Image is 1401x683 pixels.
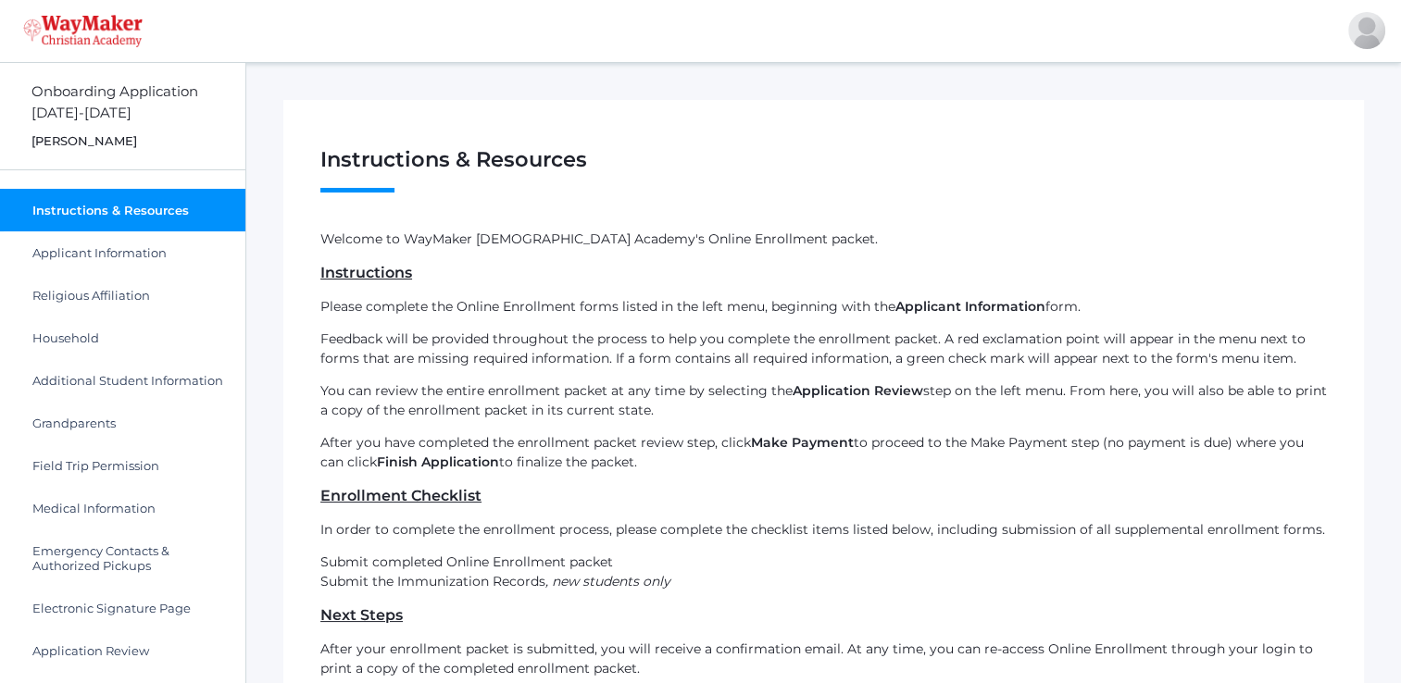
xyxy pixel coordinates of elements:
[32,416,116,430] span: Grandparents
[320,433,1327,472] p: After you have completed the enrollment packet review step, click to proceed to the Make Payment ...
[377,453,499,470] strong: Finish Application
[31,132,245,151] div: [PERSON_NAME]
[320,329,1327,368] p: Feedback will be provided throughout the process to help you complete the enrollment packet. A re...
[320,230,1327,249] p: Welcome to WayMaker [DEMOGRAPHIC_DATA] Academy's Online Enrollment packet.
[320,572,1327,591] li: Submit the Immunization Records
[32,330,99,345] span: Household
[320,381,1327,420] p: You can review the entire enrollment packet at any time by selecting the step on the left menu. F...
[320,487,482,504] u: Enrollment Checklist
[1348,12,1385,49] div: Nicole Diedrich
[32,245,167,260] span: Applicant Information
[32,601,191,615] span: Electronic Signature Page
[793,382,923,399] strong: Application Review
[32,643,149,658] span: Application Review
[320,606,403,624] u: Next Steps
[320,264,412,281] u: Instructions
[23,15,143,47] img: 4_waymaker-logo-stack-white.png
[320,640,1327,678] p: After your enrollment packet is submitted, you will receive a confirmation email. At any time, yo...
[545,573,670,590] em: , new students only
[895,298,1045,315] strong: Applicant Information
[320,553,1327,572] li: Submit completed Online Enrollment packet
[31,103,245,124] div: [DATE]-[DATE]
[32,288,150,303] span: Religious Affiliation
[32,373,223,388] span: Additional Student Information
[32,203,189,217] span: Instructions & Resources
[32,458,159,473] span: Field Trip Permission
[32,501,156,515] span: Medical Information
[751,434,854,451] strong: Make Payment
[32,543,227,573] span: Emergency Contacts & Authorized Pickups
[31,81,245,103] div: Onboarding Application
[320,148,1327,192] h1: Instructions & Resources
[320,297,1327,317] p: Please complete the Online Enrollment forms listed in the left menu, beginning with the form.
[320,520,1327,540] p: In order to complete the enrollment process, please complete the checklist items listed below, in...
